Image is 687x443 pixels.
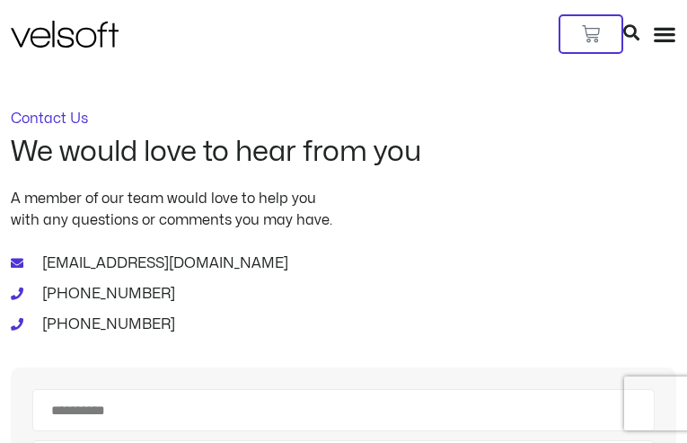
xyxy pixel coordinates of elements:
[11,188,676,231] p: A member of our team would love to help you with any questions or comments you may have.
[11,137,676,167] h2: We would love to hear from you
[38,283,175,305] span: [PHONE_NUMBER]
[11,111,676,126] p: Contact Us
[653,22,676,46] div: Menu Toggle
[11,253,676,274] a: [EMAIL_ADDRESS][DOMAIN_NAME]
[11,21,119,48] img: Velsoft Training Materials
[38,314,175,335] span: [PHONE_NUMBER]
[38,253,288,274] span: [EMAIL_ADDRESS][DOMAIN_NAME]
